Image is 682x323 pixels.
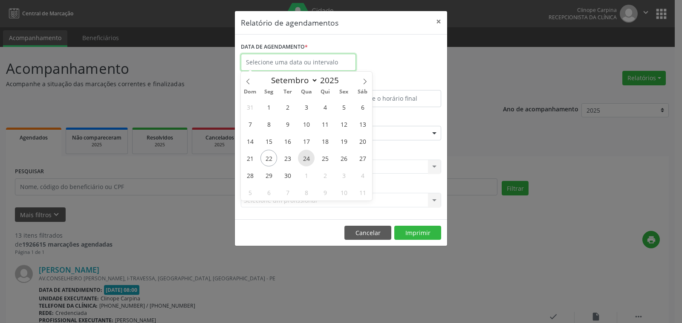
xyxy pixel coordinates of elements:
[317,150,333,166] span: Setembro 25, 2025
[318,75,346,86] input: Year
[297,89,316,95] span: Qua
[242,133,258,149] span: Setembro 14, 2025
[278,89,297,95] span: Ter
[344,226,391,240] button: Cancelar
[317,99,333,115] span: Setembro 4, 2025
[298,99,315,115] span: Setembro 3, 2025
[242,184,258,201] span: Outubro 5, 2025
[260,150,277,166] span: Setembro 22, 2025
[298,133,315,149] span: Setembro 17, 2025
[267,74,318,86] select: Month
[260,116,277,132] span: Setembro 8, 2025
[335,150,352,166] span: Setembro 26, 2025
[335,89,353,95] span: Sex
[353,89,372,95] span: Sáb
[298,150,315,166] span: Setembro 24, 2025
[335,99,352,115] span: Setembro 5, 2025
[343,90,441,107] input: Selecione o horário final
[317,116,333,132] span: Setembro 11, 2025
[260,89,278,95] span: Seg
[241,17,338,28] h5: Relatório de agendamentos
[241,41,308,54] label: DATA DE AGENDAMENTO
[279,184,296,201] span: Outubro 7, 2025
[260,184,277,201] span: Outubro 6, 2025
[335,116,352,132] span: Setembro 12, 2025
[279,150,296,166] span: Setembro 23, 2025
[354,150,371,166] span: Setembro 27, 2025
[354,167,371,183] span: Outubro 4, 2025
[298,184,315,201] span: Outubro 8, 2025
[317,133,333,149] span: Setembro 18, 2025
[354,184,371,201] span: Outubro 11, 2025
[394,226,441,240] button: Imprimir
[260,133,277,149] span: Setembro 15, 2025
[354,133,371,149] span: Setembro 20, 2025
[260,167,277,183] span: Setembro 29, 2025
[242,99,258,115] span: Agosto 31, 2025
[317,184,333,201] span: Outubro 9, 2025
[242,167,258,183] span: Setembro 28, 2025
[242,116,258,132] span: Setembro 7, 2025
[317,167,333,183] span: Outubro 2, 2025
[354,99,371,115] span: Setembro 6, 2025
[430,11,447,32] button: Close
[354,116,371,132] span: Setembro 13, 2025
[343,77,441,90] label: ATÉ
[298,167,315,183] span: Outubro 1, 2025
[279,99,296,115] span: Setembro 2, 2025
[241,54,356,71] input: Selecione uma data ou intervalo
[335,133,352,149] span: Setembro 19, 2025
[260,99,277,115] span: Setembro 1, 2025
[298,116,315,132] span: Setembro 10, 2025
[241,89,260,95] span: Dom
[335,167,352,183] span: Outubro 3, 2025
[279,133,296,149] span: Setembro 16, 2025
[279,116,296,132] span: Setembro 9, 2025
[335,184,352,201] span: Outubro 10, 2025
[242,150,258,166] span: Setembro 21, 2025
[279,167,296,183] span: Setembro 30, 2025
[316,89,335,95] span: Qui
